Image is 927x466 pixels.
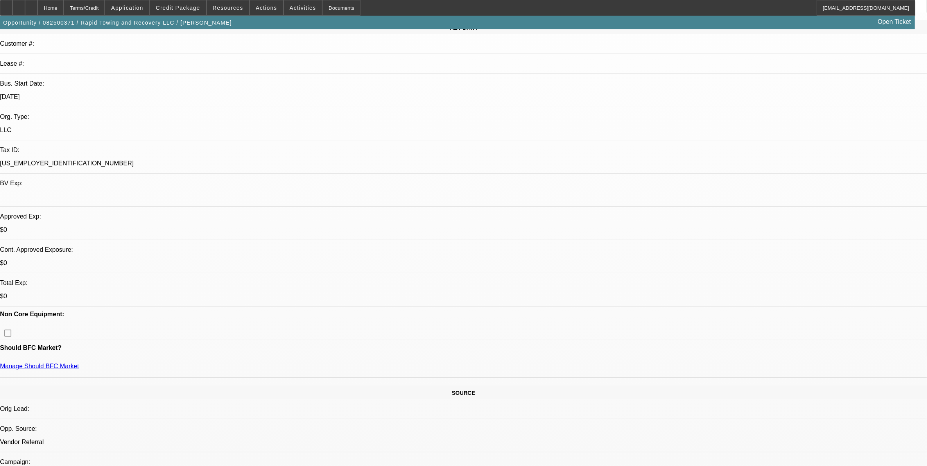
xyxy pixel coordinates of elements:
button: Actions [250,0,283,15]
button: Application [105,0,149,15]
button: Activities [284,0,322,15]
button: Resources [207,0,249,15]
a: Open Ticket [875,15,914,29]
span: Actions [256,5,277,11]
span: Resources [213,5,243,11]
span: Credit Package [156,5,200,11]
button: Credit Package [150,0,206,15]
span: SOURCE [452,390,475,396]
span: Activities [290,5,316,11]
span: Application [111,5,143,11]
span: Opportunity / 082500371 / Rapid Towing and Recovery LLC / [PERSON_NAME] [3,20,232,26]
